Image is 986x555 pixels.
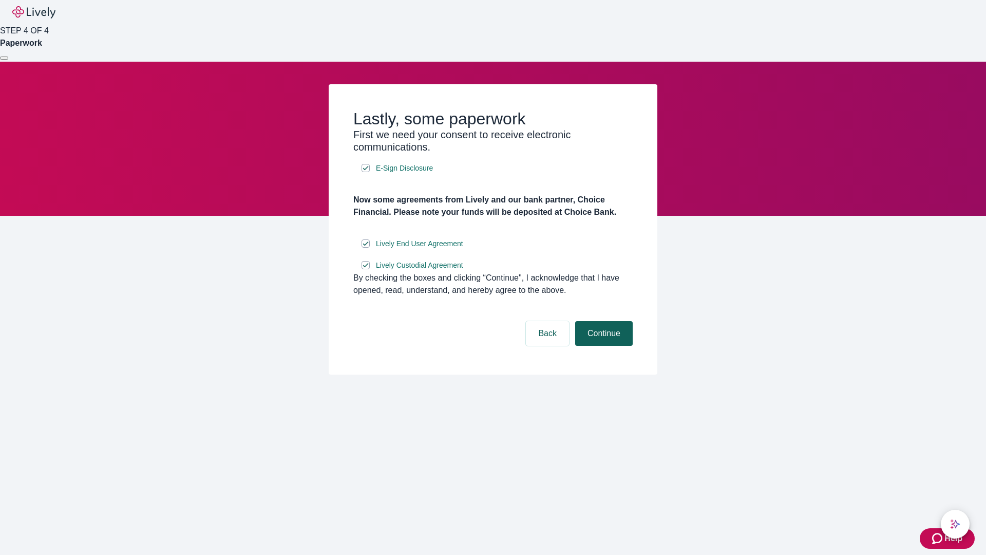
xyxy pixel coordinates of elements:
[920,528,975,549] button: Zendesk support iconHelp
[353,272,633,297] div: By checking the boxes and clicking “Continue", I acknowledge that I have opened, read, understand...
[12,6,55,18] img: Lively
[374,237,465,250] a: e-sign disclosure document
[376,260,463,271] span: Lively Custodial Agreement
[526,321,569,346] button: Back
[575,321,633,346] button: Continue
[950,519,960,529] svg: Lively AI Assistant
[353,128,633,153] h3: First we need your consent to receive electronic communications.
[353,194,633,218] h4: Now some agreements from Lively and our bank partner, Choice Financial. Please note your funds wi...
[374,162,435,175] a: e-sign disclosure document
[353,109,633,128] h2: Lastly, some paperwork
[376,163,433,174] span: E-Sign Disclosure
[944,532,962,545] span: Help
[376,238,463,249] span: Lively End User Agreement
[941,510,970,539] button: chat
[932,532,944,545] svg: Zendesk support icon
[374,259,465,272] a: e-sign disclosure document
